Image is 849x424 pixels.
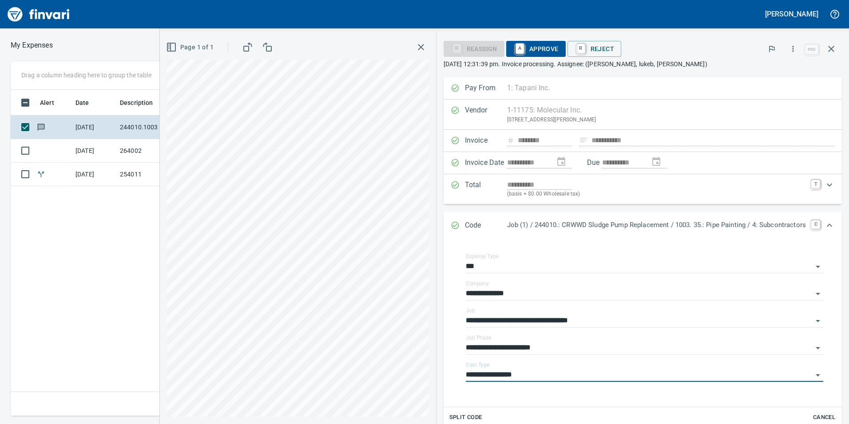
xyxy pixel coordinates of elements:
label: Cost Type [466,362,490,368]
div: Expand [444,174,842,204]
a: A [516,44,524,53]
label: Expense Type [466,254,499,259]
span: Alert [40,97,54,108]
button: Open [812,288,824,300]
p: Drag a column heading here to group the table [21,71,151,80]
button: More [783,39,803,59]
span: Alert [40,97,66,108]
span: Split transaction [36,171,46,177]
button: Page 1 of 1 [164,39,217,56]
button: Open [812,260,824,273]
span: Approve [513,41,559,56]
span: Has messages [36,124,46,130]
span: Description [120,97,153,108]
td: [DATE] [72,163,116,186]
p: (basis + $0.00 Wholesale tax) [507,190,806,199]
a: T [811,180,820,188]
td: 254011 [116,163,196,186]
div: Expand [444,211,842,240]
p: Job (1) / 244010.: CRWWD Sludge Pump Replacement / 1003. 35.: Pipe Painting / 4: Subcontractors [507,220,806,230]
td: 244010.1003 [116,116,196,139]
button: Open [812,342,824,354]
span: Split Code [449,412,482,423]
p: My Expenses [11,40,53,51]
span: Date [75,97,101,108]
label: Company [466,281,489,286]
label: Job Phase [466,335,491,340]
button: AApprove [506,41,566,57]
button: Open [812,369,824,381]
h5: [PERSON_NAME] [765,9,818,19]
span: Page 1 of 1 [168,42,214,53]
span: Cancel [812,412,836,423]
img: Finvari [5,4,72,25]
a: C [811,220,820,229]
span: Close invoice [803,38,842,60]
button: [PERSON_NAME] [763,7,821,21]
div: Reassign [444,44,504,52]
button: Flag [762,39,782,59]
span: Reject [575,41,614,56]
td: [DATE] [72,139,116,163]
nav: breadcrumb [11,40,53,51]
span: Date [75,97,89,108]
td: [DATE] [72,116,116,139]
span: Description [120,97,165,108]
p: Total [465,180,507,199]
p: [DATE] 12:31:39 pm. Invoice processing. Assignee: ([PERSON_NAME], lukeb, [PERSON_NAME]) [444,60,842,68]
button: RReject [567,41,621,57]
a: R [577,44,585,53]
p: Code [465,220,507,232]
a: esc [805,44,818,54]
label: Job [466,308,475,313]
td: 264002 [116,139,196,163]
button: Open [812,315,824,327]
